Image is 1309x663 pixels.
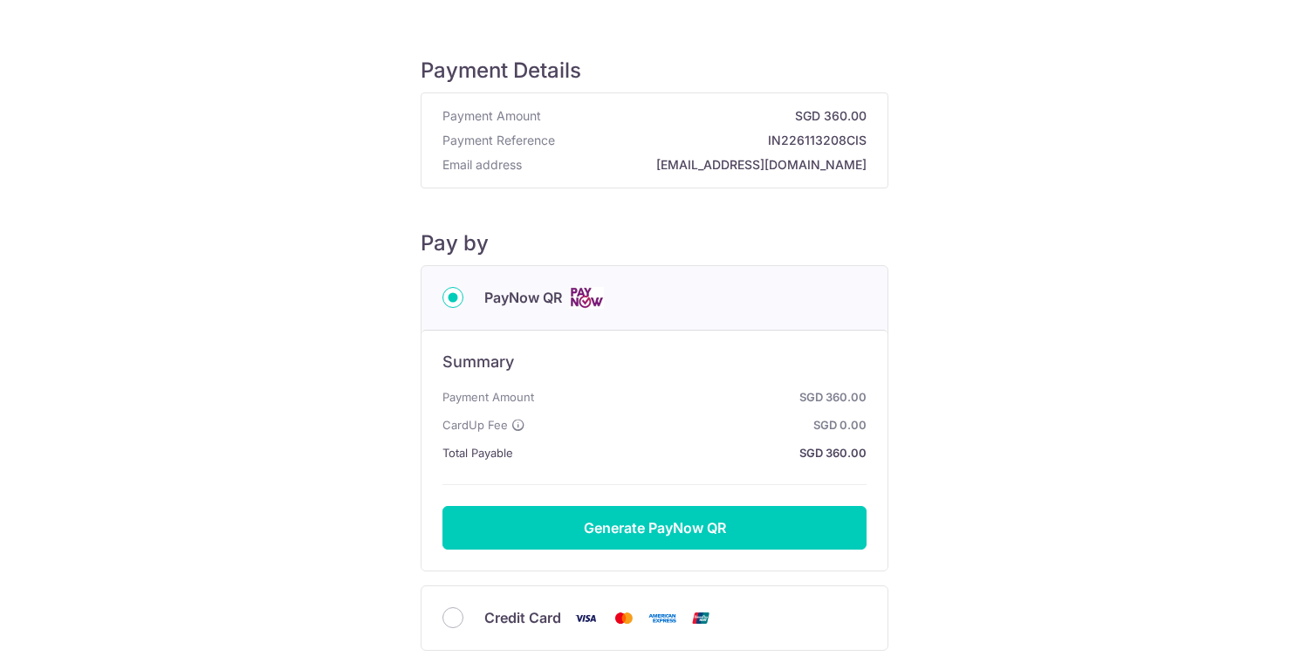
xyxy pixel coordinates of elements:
[442,107,541,125] span: Payment Amount
[421,230,888,256] h5: Pay by
[442,442,513,463] span: Total Payable
[442,386,534,407] span: Payment Amount
[442,156,522,174] span: Email address
[529,156,867,174] strong: [EMAIL_ADDRESS][DOMAIN_NAME]
[442,506,867,550] button: Generate PayNow QR
[532,414,867,435] strong: SGD 0.00
[442,607,867,629] div: Credit Card Visa Mastercard American Express Union Pay
[562,132,867,149] strong: IN226113208CIS
[442,352,867,373] h6: Summary
[442,132,555,149] span: Payment Reference
[568,607,603,629] img: Visa
[548,107,867,125] strong: SGD 360.00
[541,386,867,407] strong: SGD 360.00
[645,607,680,629] img: American Express
[421,58,888,84] h5: Payment Details
[520,442,867,463] strong: SGD 360.00
[442,414,508,435] span: CardUp Fee
[607,607,641,629] img: Mastercard
[484,607,561,628] span: Credit Card
[569,287,604,309] img: Cards logo
[683,607,718,629] img: Union Pay
[442,287,867,309] div: PayNow QR Cards logo
[484,287,562,308] span: PayNow QR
